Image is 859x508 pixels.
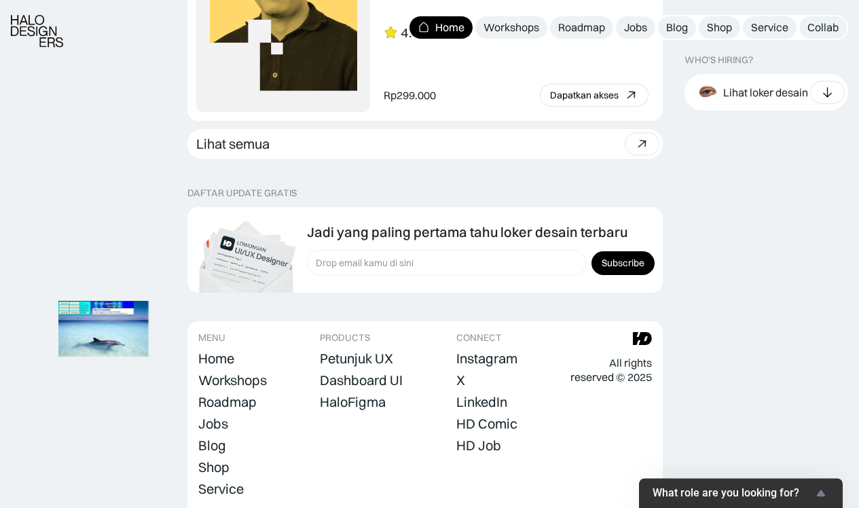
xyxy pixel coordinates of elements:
[550,16,613,39] a: Roadmap
[198,458,230,477] a: Shop
[320,349,393,368] a: Petunjuk UX
[456,436,501,455] a: HD Job
[483,20,539,35] div: Workshops
[653,487,813,500] span: What role are you looking for?
[624,20,647,35] div: Jobs
[198,459,230,475] div: Shop
[807,20,839,35] div: Collab
[456,349,517,368] a: Instagram
[198,479,244,498] a: Service
[666,20,688,35] div: Blog
[384,88,436,103] div: Rp299.000
[591,251,655,275] input: Subscribe
[198,437,226,454] div: Blog
[198,436,226,455] a: Blog
[616,16,655,39] a: Jobs
[198,394,257,410] div: Roadmap
[550,90,619,101] div: Dapatkan akses
[409,16,473,39] a: Home
[799,16,847,39] a: Collab
[684,54,753,66] div: WHO’S HIRING?
[456,437,501,454] div: HD Job
[707,20,732,35] div: Shop
[320,371,403,390] a: Dashboard UI
[570,356,652,384] div: All rights reserved © 2025
[435,20,464,35] div: Home
[658,16,696,39] a: Blog
[456,414,517,433] a: HD Comic
[320,394,386,410] div: HaloFigma
[456,394,507,410] div: LinkedIn
[198,350,234,367] div: Home
[196,136,270,152] div: Lihat semua
[198,332,225,344] div: MENU
[320,332,370,344] div: PRODUCTS
[456,332,502,344] div: CONNECT
[187,187,297,199] div: DAFTAR UPDATE GRATIS
[307,250,586,276] input: Drop email kamu di sini
[198,416,228,432] div: Jobs
[558,20,605,35] div: Roadmap
[198,371,267,390] a: Workshops
[743,16,797,39] a: Service
[307,250,655,276] form: Form Subscription
[540,84,648,107] a: Dapatkan akses
[475,16,547,39] a: Workshops
[456,372,465,388] div: X
[320,393,386,412] a: HaloFigma
[187,129,663,159] a: Lihat semua
[198,372,267,388] div: Workshops
[653,485,829,501] button: Show survey - What role are you looking for?
[456,416,517,432] div: HD Comic
[456,350,517,367] div: Instagram
[751,20,788,35] div: Service
[699,16,740,39] a: Shop
[198,349,234,368] a: Home
[307,224,627,240] div: Jadi yang paling pertama tahu loker desain terbaru
[456,371,465,390] a: X
[723,85,808,99] div: Lihat loker desain
[320,372,403,388] div: Dashboard UI
[198,481,244,497] div: Service
[456,393,507,412] a: LinkedIn
[198,414,228,433] a: Jobs
[198,393,257,412] a: Roadmap
[320,350,393,367] div: Petunjuk UX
